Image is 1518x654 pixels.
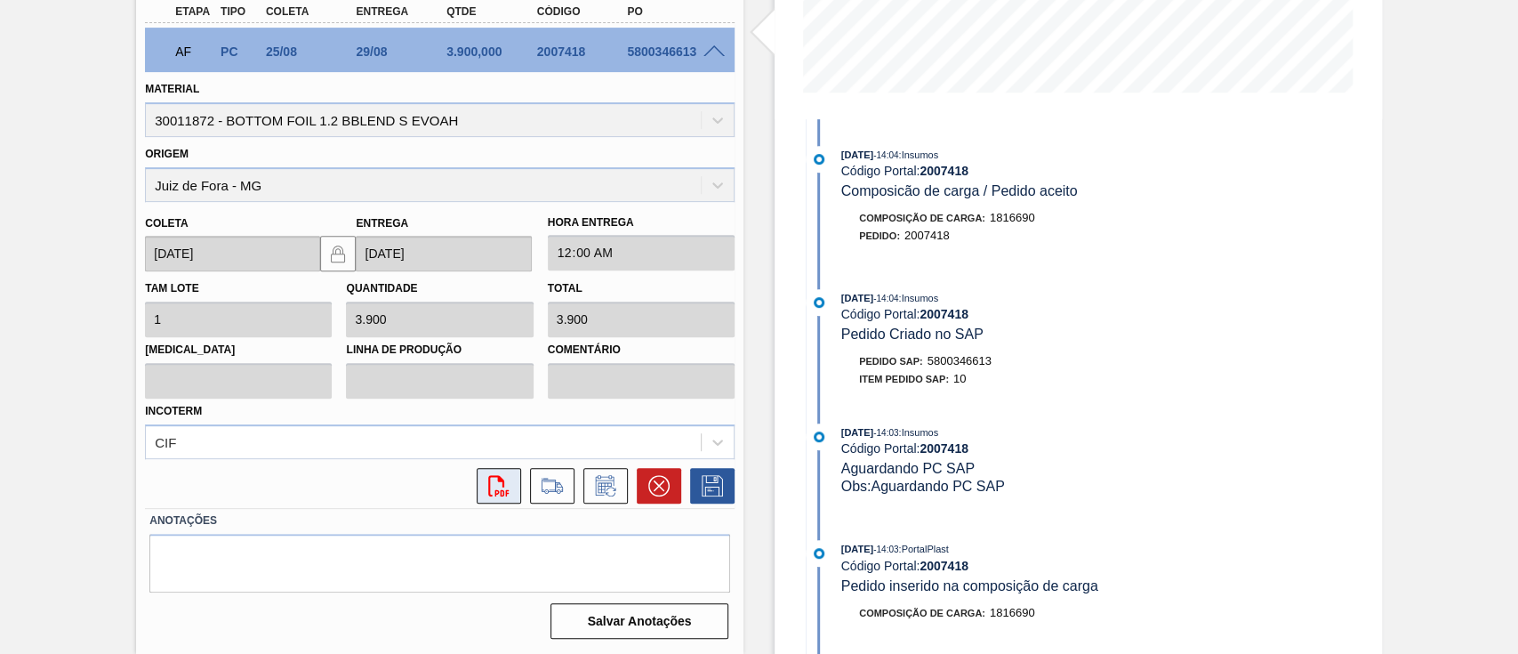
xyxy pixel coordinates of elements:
[904,229,950,242] span: 2007418
[814,548,824,559] img: atual
[175,44,213,59] p: AF
[155,434,176,449] div: CIF
[841,327,984,342] span: Pedido Criado no SAP
[171,5,217,18] div: Etapa
[841,441,1264,456] div: Código Portal:
[442,5,542,18] div: Qtde
[145,405,202,417] label: Incoterm
[622,44,723,59] div: 5800346613
[628,468,681,504] div: Cancelar pedido
[681,468,735,504] div: Salvar Pedido
[841,479,1005,494] span: Obs: Aguardando PC SAP
[574,468,628,504] div: Informar alteração no pedido
[261,5,362,18] div: Coleta
[920,164,968,178] strong: 2007418
[841,544,873,554] span: [DATE]
[814,432,824,442] img: atual
[548,337,735,363] label: Comentário
[346,282,417,295] label: Quantidade
[920,559,968,573] strong: 2007418
[841,461,975,476] span: Aguardando PC SAP
[859,230,900,241] span: Pedido :
[622,5,723,18] div: PO
[149,508,730,534] label: Anotações
[898,149,938,160] span: : Insumos
[898,544,948,554] span: : PortalPlast
[859,608,985,618] span: Composição de Carga :
[145,236,320,271] input: dd/mm/yyyy
[351,5,452,18] div: Entrega
[171,32,217,71] div: Aguardando Faturamento
[533,44,633,59] div: 2007418
[841,559,1264,573] div: Código Portal:
[145,83,199,95] label: Material
[841,183,1078,198] span: Composicão de carga / Pedido aceito
[145,148,189,160] label: Origem
[145,337,332,363] label: [MEDICAL_DATA]
[261,44,362,59] div: 25/08/2025
[920,307,968,321] strong: 2007418
[841,578,1098,593] span: Pedido inserido na composição de carga
[521,468,574,504] div: Ir para Composição de Carga
[346,337,533,363] label: Linha de Produção
[327,243,349,264] img: locked
[873,545,898,554] span: - 14:03
[216,5,262,18] div: Tipo
[859,356,923,367] span: Pedido SAP:
[841,149,873,160] span: [DATE]
[990,606,1035,619] span: 1816690
[356,236,531,271] input: dd/mm/yyyy
[990,211,1035,224] span: 1816690
[841,164,1264,178] div: Código Portal:
[841,427,873,438] span: [DATE]
[841,293,873,303] span: [DATE]
[468,468,521,504] div: Abrir arquivo PDF
[145,282,198,295] label: Tam lote
[145,217,188,230] label: Coleta
[953,372,966,385] span: 10
[533,5,633,18] div: Código
[320,236,356,271] button: locked
[442,44,542,59] div: 3.900,000
[898,293,938,303] span: : Insumos
[548,282,582,295] label: Total
[216,44,262,59] div: Pedido de Compra
[548,210,735,236] label: Hora Entrega
[920,441,968,456] strong: 2007418
[356,217,408,230] label: Entrega
[873,294,898,303] span: - 14:04
[814,154,824,165] img: atual
[841,307,1264,321] div: Código Portal:
[873,428,898,438] span: - 14:03
[550,603,728,639] button: Salvar Anotações
[873,150,898,160] span: - 14:04
[859,374,949,384] span: Item pedido SAP:
[928,354,992,367] span: 5800346613
[859,213,985,223] span: Composição de Carga :
[814,297,824,308] img: atual
[898,427,938,438] span: : Insumos
[351,44,452,59] div: 29/08/2025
